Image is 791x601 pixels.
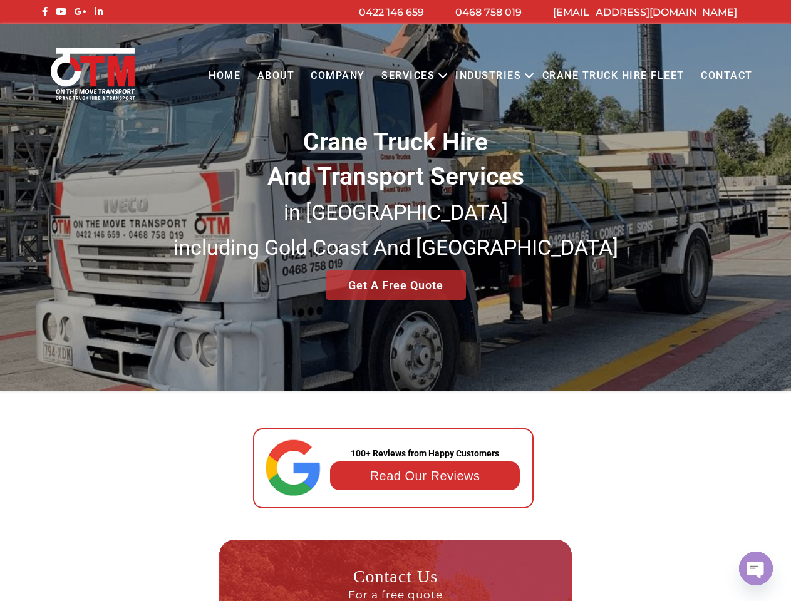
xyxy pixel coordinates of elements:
a: Services [373,59,443,93]
a: Industries [447,59,529,93]
a: Contact [693,59,761,93]
a: Read Our Reviews [370,469,480,483]
small: in [GEOGRAPHIC_DATA] including Gold Coast And [GEOGRAPHIC_DATA] [173,200,618,260]
a: 0468 758 019 [455,6,522,18]
a: Home [200,59,249,93]
a: 0422 146 659 [359,6,424,18]
a: [EMAIL_ADDRESS][DOMAIN_NAME] [553,6,737,18]
a: Crane Truck Hire Fleet [534,59,692,93]
a: Get A Free Quote [326,270,466,300]
a: COMPANY [302,59,373,93]
a: About [249,59,302,93]
strong: 100+ Reviews from Happy Customers [351,448,499,458]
